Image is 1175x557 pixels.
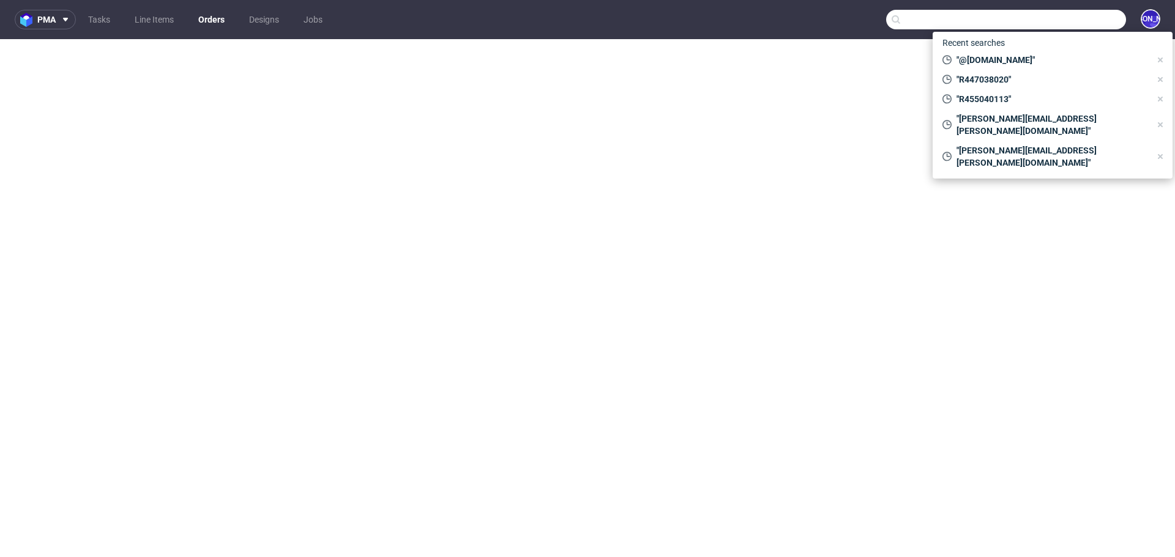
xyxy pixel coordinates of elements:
span: "R455040113" [952,93,1151,105]
a: Orders [191,10,232,29]
a: Tasks [81,10,117,29]
figcaption: [PERSON_NAME] [1142,10,1159,28]
span: "[PERSON_NAME][EMAIL_ADDRESS][PERSON_NAME][DOMAIN_NAME]" [952,144,1151,169]
span: Recent searches [938,33,1010,53]
a: Designs [242,10,286,29]
button: pma [15,10,76,29]
span: "[PERSON_NAME][EMAIL_ADDRESS][PERSON_NAME][DOMAIN_NAME]" [952,113,1151,137]
a: Line Items [127,10,181,29]
a: Jobs [296,10,330,29]
span: pma [37,15,56,24]
span: "@[DOMAIN_NAME]" [952,54,1151,66]
img: logo [20,13,37,27]
span: "R447038020" [952,73,1151,86]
